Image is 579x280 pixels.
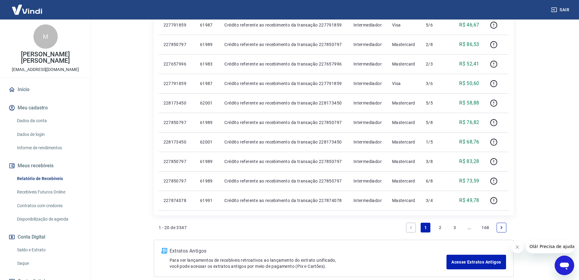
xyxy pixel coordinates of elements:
a: Dados da conta [15,115,84,127]
a: Recebíveis Futuros Online [15,186,84,198]
a: Page 1 is your current page [421,223,430,232]
p: Mastercard [392,119,416,126]
ul: Pagination [404,220,508,235]
p: 2/3 [426,61,444,67]
p: Mastercard [392,41,416,48]
p: 61989 [200,41,215,48]
p: 61983 [200,61,215,67]
p: R$ 86,53 [459,41,479,48]
p: Crédito referente ao recebimento da transação 227791859 [224,22,343,28]
p: R$ 49,78 [459,197,479,204]
p: 3/8 [426,158,444,165]
p: Intermediador [353,139,382,145]
a: Relatório de Recebíveis [15,172,84,185]
p: 227850797 [164,119,190,126]
p: 5/5 [426,100,444,106]
p: Crédito referente ao recebimento da transação 227791859 [224,80,343,87]
p: 61989 [200,178,215,184]
p: Mastercard [392,100,416,106]
p: Intermediador [353,22,382,28]
button: Meu cadastro [7,101,84,115]
p: Visa [392,22,416,28]
a: Saque [15,257,84,270]
p: 227791859 [164,22,190,28]
p: [PERSON_NAME] [PERSON_NAME] [5,51,86,64]
a: Page 2 [435,223,445,232]
a: Previous page [406,223,416,232]
p: Crédito referente ao recebimento da transação 228173450 [224,100,343,106]
p: 6/8 [426,178,444,184]
p: 227791859 [164,80,190,87]
p: Intermediador [353,158,382,165]
p: 5/8 [426,119,444,126]
a: Início [7,83,84,96]
p: 62001 [200,139,215,145]
p: Intermediador [353,61,382,67]
p: Mastercard [392,178,416,184]
a: Next page [497,223,506,232]
p: 227850797 [164,158,190,165]
p: Crédito referente ao recebimento da transação 228173450 [224,139,343,145]
p: 227657996 [164,61,190,67]
p: Mastercard [392,61,416,67]
p: R$ 83,28 [459,158,479,165]
a: Page 168 [479,223,491,232]
p: R$ 52,41 [459,60,479,68]
p: R$ 46,67 [459,21,479,29]
iframe: Botão para abrir a janela de mensagens [555,256,574,275]
p: 5/6 [426,22,444,28]
p: 61987 [200,22,215,28]
img: ícone [161,248,167,253]
iframe: Fechar mensagem [511,241,523,253]
a: Contratos com credores [15,200,84,212]
a: Page 3 [450,223,460,232]
p: 1 - 20 de 3347 [159,225,187,231]
p: Crédito referente ao recebimento da transação 227850797 [224,158,343,165]
p: Intermediador [353,41,382,48]
p: 227850797 [164,178,190,184]
p: R$ 73,59 [459,177,479,185]
p: 1/5 [426,139,444,145]
p: Crédito referente ao recebimento da transação 227850797 [224,41,343,48]
p: Mastercard [392,158,416,165]
a: Jump forward [464,223,474,232]
p: R$ 76,82 [459,119,479,126]
p: 61991 [200,197,215,204]
iframe: Mensagem da empresa [526,240,574,253]
p: 227874078 [164,197,190,204]
a: Saldo e Extrato [15,244,84,256]
p: [EMAIL_ADDRESS][DOMAIN_NAME] [12,66,79,73]
p: Para ver lançamentos de recebíveis retroativos ao lançamento do extrato unificado, você pode aces... [170,257,447,269]
button: Sair [550,4,572,16]
a: Dados de login [15,128,84,141]
p: Crédito referente ao recebimento da transação 227657996 [224,61,343,67]
a: Informe de rendimentos [15,142,84,154]
p: Visa [392,80,416,87]
p: 227850797 [164,41,190,48]
p: Crédito referente ao recebimento da transação 227850797 [224,178,343,184]
p: R$ 68,76 [459,138,479,146]
p: Mastercard [392,197,416,204]
a: Disponibilização de agenda [15,213,84,225]
p: 228173450 [164,139,190,145]
div: M [33,24,58,49]
p: R$ 58,88 [459,99,479,107]
p: 61987 [200,80,215,87]
p: Crédito referente ao recebimento da transação 227874078 [224,197,343,204]
p: Intermediador [353,80,382,87]
button: Conta Digital [7,230,84,244]
p: Extratos Antigos [170,247,447,255]
p: 61989 [200,119,215,126]
p: Mastercard [392,139,416,145]
p: 228173450 [164,100,190,106]
p: Intermediador [353,119,382,126]
p: Crédito referente ao recebimento da transação 227850797 [224,119,343,126]
p: 62001 [200,100,215,106]
span: Olá! Precisa de ajuda? [4,4,51,9]
p: 3/4 [426,197,444,204]
p: Intermediador [353,178,382,184]
p: Intermediador [353,197,382,204]
img: Vindi [7,0,47,19]
p: 2/8 [426,41,444,48]
button: Meus recebíveis [7,159,84,172]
